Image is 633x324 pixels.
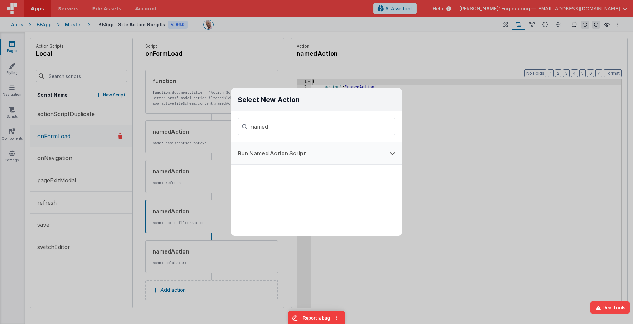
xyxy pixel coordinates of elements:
button: Run Named Action Script [231,142,383,164]
input: Search actions [238,118,395,135]
h3: Select New Action [231,88,402,111]
button: Dev Tools [590,301,630,314]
